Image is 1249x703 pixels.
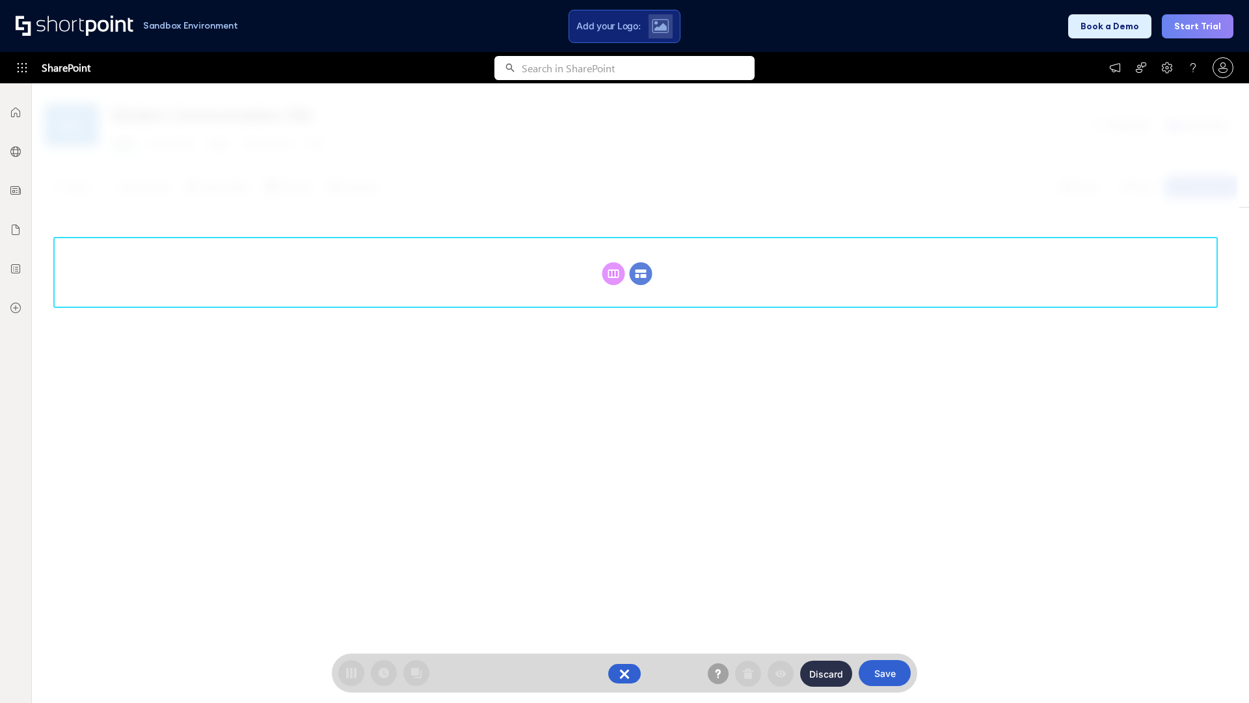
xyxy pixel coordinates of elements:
button: Save [859,660,911,686]
iframe: Chat Widget [1184,641,1249,703]
input: Search in SharePoint [522,56,755,80]
span: SharePoint [42,52,90,83]
span: Add your Logo: [576,20,640,32]
button: Start Trial [1162,14,1233,38]
button: Discard [800,661,852,687]
img: Upload logo [652,19,669,33]
h1: Sandbox Environment [143,22,238,29]
button: Book a Demo [1068,14,1151,38]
